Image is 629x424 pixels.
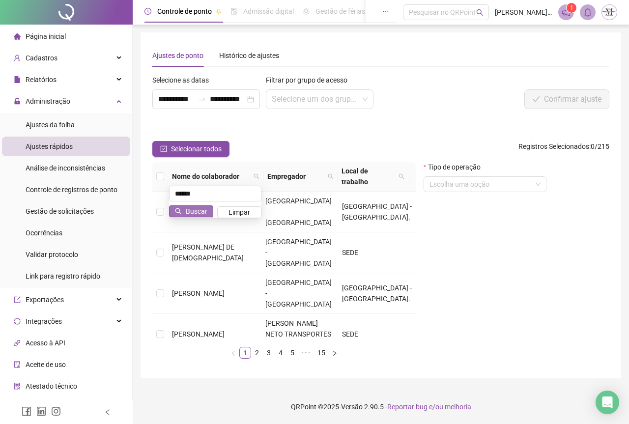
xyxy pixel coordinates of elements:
[342,330,358,338] span: SEDE
[397,164,406,189] span: search
[495,7,552,18] span: [PERSON_NAME] - TRANSMARTINS
[399,173,404,179] span: search
[26,54,57,62] span: Cadastros
[26,317,62,325] span: Integrações
[26,296,64,304] span: Exportações
[314,347,329,359] li: 15
[341,403,363,411] span: Versão
[133,390,629,424] footer: QRPoint © 2025 - 2.90.5 -
[298,347,314,359] li: 5 próximas páginas
[596,391,619,414] div: Open Intercom Messenger
[266,75,354,85] label: Filtrar por grupo de acesso
[229,207,250,218] span: Limpar
[583,8,592,17] span: bell
[275,347,286,359] li: 4
[243,7,294,15] span: Admissão digital
[265,197,332,226] span: [GEOGRAPHIC_DATA] - [GEOGRAPHIC_DATA]
[329,347,341,359] li: Próxima página
[602,5,617,20] img: 67331
[26,76,57,84] span: Relatórios
[172,289,225,297] span: [PERSON_NAME]
[298,347,314,359] span: •••
[228,347,239,359] button: left
[254,173,259,179] span: search
[152,141,229,157] button: Selecionar todos
[518,141,609,157] span: : 0 / 215
[14,383,21,390] span: solution
[263,347,275,359] li: 3
[251,347,263,359] li: 2
[26,142,73,150] span: Ajustes rápidos
[14,76,21,83] span: file
[198,95,206,103] span: swap-right
[14,296,21,303] span: export
[252,347,262,358] a: 2
[275,347,286,358] a: 4
[198,95,206,103] span: to
[14,339,21,346] span: api
[570,4,573,11] span: 1
[314,347,328,358] a: 15
[172,243,244,262] span: [PERSON_NAME] DE [DEMOGRAPHIC_DATA]
[26,361,66,368] span: Aceite de uso
[14,55,21,61] span: user-add
[342,202,412,221] span: [GEOGRAPHIC_DATA] - [GEOGRAPHIC_DATA].
[476,9,484,16] span: search
[265,238,332,267] span: [GEOGRAPHIC_DATA] - [GEOGRAPHIC_DATA]
[144,8,151,15] span: clock-circle
[216,9,222,15] span: pushpin
[14,33,21,40] span: home
[26,339,65,347] span: Acesso à API
[26,272,100,280] span: Link para registro rápido
[562,8,571,17] span: notification
[186,206,207,217] span: Buscar
[104,409,111,416] span: left
[219,50,279,61] div: Histórico de ajustes
[26,382,77,390] span: Atestado técnico
[26,97,70,105] span: Administração
[22,406,31,416] span: facebook
[265,319,331,349] span: [PERSON_NAME] NETO TRANSPORTES E LOGISTICA LTDA
[240,347,251,358] a: 1
[26,186,117,194] span: Controle de registros de ponto
[387,403,471,411] span: Reportar bug e/ou melhoria
[315,7,365,15] span: Gestão de férias
[382,8,389,15] span: ellipsis
[303,8,310,15] span: sun
[228,347,239,359] li: Página anterior
[252,169,261,184] span: search
[342,166,395,187] span: Local de trabalho
[286,347,298,359] li: 5
[26,207,94,215] span: Gestão de solicitações
[26,251,78,258] span: Validar protocolo
[518,142,589,150] span: Registros Selecionados
[152,75,215,85] label: Selecione as datas
[14,361,21,368] span: audit
[329,347,341,359] button: right
[342,249,358,256] span: SEDE
[26,164,105,172] span: Análise de inconsistências
[169,205,213,217] button: Buscar
[26,229,62,237] span: Ocorrências
[332,350,338,356] span: right
[51,406,61,416] span: instagram
[424,162,487,172] label: Tipo de operação
[172,171,250,182] span: Nome do colaborador
[263,347,274,358] a: 3
[152,50,203,61] div: Ajustes de ponto
[26,32,66,40] span: Página inicial
[14,318,21,325] span: sync
[342,284,412,303] span: [GEOGRAPHIC_DATA] - [GEOGRAPHIC_DATA].
[36,406,46,416] span: linkedin
[26,121,75,129] span: Ajustes da folha
[524,89,609,109] button: Confirmar ajuste
[567,3,576,13] sup: 1
[265,279,332,308] span: [GEOGRAPHIC_DATA] - [GEOGRAPHIC_DATA]
[172,330,225,338] span: [PERSON_NAME]
[217,206,261,218] button: Limpar
[14,98,21,105] span: lock
[160,145,167,152] span: check-square
[287,347,298,358] a: 5
[175,208,182,215] span: search
[230,8,237,15] span: file-done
